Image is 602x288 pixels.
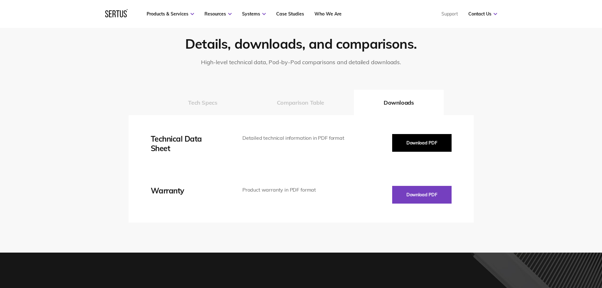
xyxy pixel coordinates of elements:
[242,186,347,194] div: Product warranty in PDF format
[276,11,304,17] a: Case Studies
[147,11,194,17] a: Products & Services
[242,134,347,142] div: Detailed technical information in PDF format
[151,134,223,153] div: Technical Data Sheet
[314,11,342,17] a: Who We Are
[468,11,497,17] a: Contact Us
[247,90,354,115] button: Comparison Table
[151,186,223,195] div: Warranty
[392,186,452,204] button: Download PDF
[242,11,266,17] a: Systems
[150,58,452,66] p: High-level technical data, Pod-by-Pod comparisons and detailed downloads.
[158,90,247,115] button: Tech Specs
[488,215,602,288] iframe: Chat Widget
[204,11,232,17] a: Resources
[392,134,452,152] button: Download PDF
[441,11,458,17] a: Support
